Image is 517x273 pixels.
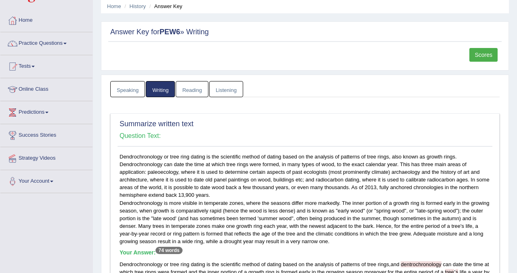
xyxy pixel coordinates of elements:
[283,261,297,267] span: based
[107,3,121,9] a: Home
[0,170,92,190] a: Your Account
[0,9,92,29] a: Home
[212,261,219,267] span: the
[176,81,208,98] a: Reading
[170,261,179,267] span: tree
[378,261,389,267] span: rings
[120,249,183,256] b: Your Answer:
[0,78,92,98] a: Online Class
[110,81,145,98] a: Speaking
[0,101,92,121] a: Predictions
[0,32,92,52] a: Practice Questions
[361,261,366,267] span: of
[146,81,175,98] a: Writing
[315,261,334,267] span: analysis
[181,261,189,267] span: ring
[191,261,205,267] span: dating
[464,261,472,267] span: the
[0,124,92,144] a: Success Stories
[298,261,304,267] span: on
[473,261,483,267] span: time
[335,261,340,267] span: of
[120,132,490,140] h4: Question Text:
[206,261,210,267] span: is
[209,81,243,98] a: Listening
[221,261,241,267] span: scientific
[367,261,376,267] span: tree
[120,261,162,267] span: Dendrochronology
[130,3,146,9] a: History
[156,247,182,254] sup: 74 words
[164,261,169,267] span: or
[110,28,500,36] h2: Answer Key for » Writing
[306,261,313,267] span: the
[120,120,490,128] h2: Summarize written text
[261,261,266,267] span: of
[469,48,498,62] a: Scores
[401,261,441,267] span: Possible spelling mistake found. (did you mean: dendrochronology)
[160,28,180,36] strong: PEW6
[391,261,399,267] span: and
[0,147,92,167] a: Strategy Videos
[341,261,360,267] span: patterns
[453,261,463,267] span: date
[443,261,451,267] span: can
[147,2,183,10] li: Answer Key
[267,261,281,267] span: dating
[242,261,260,267] span: method
[485,261,489,267] span: at
[0,55,92,75] a: Tests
